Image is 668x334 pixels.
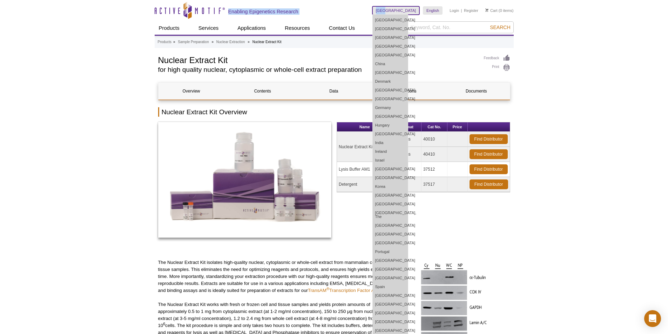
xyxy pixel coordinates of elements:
[447,122,467,132] th: Price
[173,40,175,44] li: »
[230,83,296,100] a: Contents
[461,6,462,15] li: |
[373,256,408,265] a: [GEOGRAPHIC_DATA]
[373,239,408,247] a: [GEOGRAPHIC_DATA]
[421,132,447,147] td: 40010
[470,164,508,174] a: Find Distributor
[158,259,389,294] p: The Nuclear Extract Kit isolates high-quality nuclear, cytoplasmic or whole-cell extract from mam...
[373,200,408,209] a: [GEOGRAPHIC_DATA]
[373,282,408,291] a: Spain
[373,121,408,130] a: Hungary
[158,122,332,238] img: Nuclear Extract Kit
[326,287,329,291] sup: ®
[373,300,408,309] a: [GEOGRAPHIC_DATA]
[373,147,408,156] a: Ireland
[450,8,459,13] a: Login
[470,149,508,159] a: Find Distributor
[373,51,408,60] a: [GEOGRAPHIC_DATA]
[373,42,408,51] a: [GEOGRAPHIC_DATA]
[373,182,408,191] a: Korea
[373,173,408,182] a: [GEOGRAPHIC_DATA]
[488,24,512,30] button: Search
[484,54,510,62] a: Feedback
[252,40,282,44] li: Nuclear Extract Kit
[373,265,408,274] a: [GEOGRAPHIC_DATA]
[373,309,408,318] a: [GEOGRAPHIC_DATA]
[373,25,408,33] a: [GEOGRAPHIC_DATA]
[373,318,408,326] a: [GEOGRAPHIC_DATA]
[194,21,223,35] a: Services
[178,39,209,45] a: Sample Preparation
[421,162,447,177] td: 37512
[337,132,393,162] td: Nuclear Extract Kit
[373,33,408,42] a: [GEOGRAPHIC_DATA]
[373,95,408,103] a: [GEOGRAPHIC_DATA]
[373,138,408,147] a: India
[373,291,408,300] a: [GEOGRAPHIC_DATA]
[233,21,270,35] a: Applications
[485,8,498,13] a: Cart
[373,103,408,112] a: Germany
[421,122,447,132] th: Cat No.
[281,21,314,35] a: Resources
[400,21,514,33] input: Keyword, Cat. No.
[644,310,661,327] div: Open Intercom Messenger
[158,83,224,100] a: Overview
[325,21,359,35] a: Contact Us
[337,122,393,132] th: Name
[373,247,408,256] a: Portugal
[373,86,408,95] a: [GEOGRAPHIC_DATA]
[485,6,514,15] li: (0 items)
[372,6,420,15] a: [GEOGRAPHIC_DATA]
[216,39,245,45] a: Nuclear Extraction
[337,162,393,177] td: Lysis Buffer AM1
[158,39,171,45] a: Products
[373,77,408,86] a: Denmark
[158,67,477,73] h2: for high quality nuclear, cytoplasmic or whole-cell extract preparation
[370,21,400,35] a: About Us
[373,209,408,221] a: [GEOGRAPHIC_DATA], The
[470,179,508,189] a: Find Distributor
[373,68,408,77] a: [GEOGRAPHIC_DATA]
[211,40,214,44] li: »
[163,321,165,326] sup: 6
[248,40,250,44] li: »
[373,230,408,239] a: [GEOGRAPHIC_DATA]
[421,177,447,192] td: 37517
[373,221,408,230] a: [GEOGRAPHIC_DATA]
[373,156,408,165] a: Israel
[373,130,408,138] a: [GEOGRAPHIC_DATA]
[470,134,508,144] a: Find Distributor
[373,165,408,173] a: [GEOGRAPHIC_DATA]
[484,64,510,71] a: Print
[373,274,408,282] a: [GEOGRAPHIC_DATA]
[308,288,386,293] a: TransAM®Transcription Factor Assays
[490,25,510,30] span: Search
[373,16,408,25] a: [GEOGRAPHIC_DATA]
[423,6,443,15] a: English
[373,191,408,200] a: [GEOGRAPHIC_DATA]
[228,8,298,15] h2: Enabling Epigenetics Research
[158,54,477,65] h1: Nuclear Extract Kit
[337,177,393,192] td: Detergent
[485,8,488,12] img: Your Cart
[464,8,478,13] a: Register
[158,107,510,117] h2: Nuclear Extract Kit Overview
[155,21,184,35] a: Products
[421,147,447,162] td: 40410
[373,60,408,68] a: China
[443,83,509,100] a: Documents
[373,112,408,121] a: [GEOGRAPHIC_DATA]
[301,83,367,100] a: Data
